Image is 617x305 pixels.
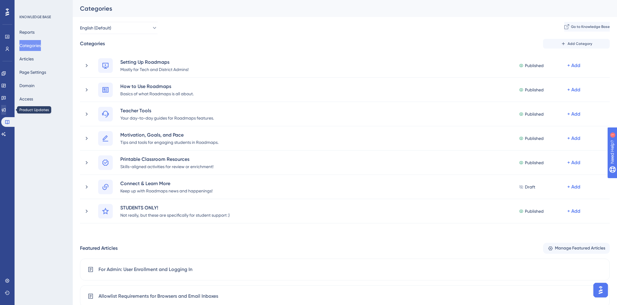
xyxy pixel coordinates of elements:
[19,80,35,91] button: Domain
[120,155,214,163] div: Printable Classroom Resources
[19,53,34,64] button: Articles
[571,24,610,29] span: Go to Knowledge Base
[525,159,544,166] span: Published
[80,4,595,13] div: Categories
[120,131,219,138] div: Motivation, Goals, and Pace
[19,15,51,19] div: KNOWLEDGE BASE
[19,27,35,38] button: Reports
[525,183,535,191] span: Draft
[19,67,46,78] button: Page Settings
[120,138,219,146] div: Tips and tools for engaging students in Roadmaps.
[120,163,214,170] div: Skills-aligned activities for review or enrichment!
[80,22,158,34] button: English (Default)
[120,211,230,219] div: Not really, but these are specifically for student support :)
[120,90,194,97] div: Basics of what Roadmaps is all about.
[567,86,580,93] div: + Add
[543,39,610,49] button: Add Category
[567,135,580,142] div: + Add
[568,41,592,46] span: Add Category
[19,40,41,51] button: Categories
[120,107,214,114] div: Teacher Tools
[525,208,544,215] span: Published
[567,183,580,191] div: + Add
[564,22,610,32] button: Go to Knowledge Base
[525,62,544,69] span: Published
[120,66,189,73] div: Mostly for Tech and District Admins!
[98,266,192,273] span: For Admin: User Enrollment and Logging In
[525,135,544,142] span: Published
[567,159,580,166] div: + Add
[592,281,610,299] iframe: UserGuiding AI Assistant Launcher
[567,208,580,215] div: + Add
[120,58,189,66] div: Setting Up Roadmaps
[80,40,105,47] div: Categories
[120,187,213,194] div: Keep up with Roadmaps news and happenings!
[543,243,610,254] button: Manage Featured Articles
[120,204,230,211] div: STUDENTS ONLY!
[525,86,544,93] span: Published
[80,245,118,252] div: Featured Articles
[14,2,38,9] span: Need Help?
[555,245,605,252] span: Manage Featured Articles
[120,83,194,90] div: How to Use Roadmaps
[567,62,580,69] div: + Add
[120,114,214,121] div: Your day-to-day guides for Roadmaps features.
[19,93,33,104] button: Access
[42,3,44,8] div: 1
[80,24,111,32] span: English (Default)
[120,180,213,187] div: Connect & Learn More
[525,110,544,118] span: Published
[98,293,218,300] span: Allowlist Requirements for Browsers and Email Inboxes
[567,110,580,118] div: + Add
